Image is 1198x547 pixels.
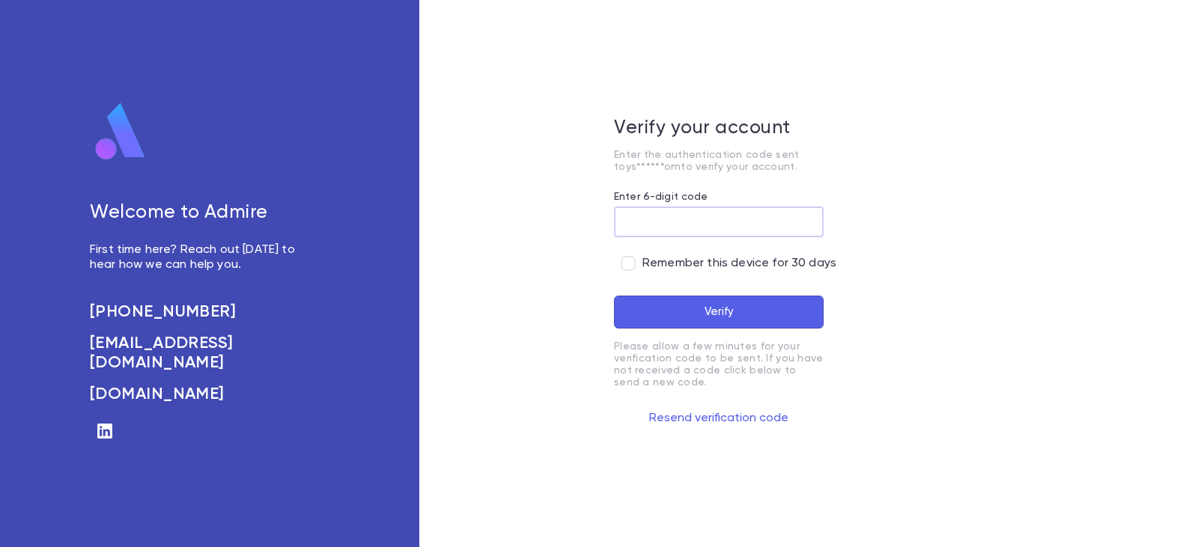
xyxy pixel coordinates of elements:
[614,296,824,328] button: Verify
[614,191,708,203] label: Enter 6-digit code
[90,385,311,404] a: [DOMAIN_NAME]
[90,202,311,224] h5: Welcome to Admire
[90,242,311,272] p: First time here? Reach out [DATE] to hear how we can help you.
[90,334,311,373] a: [EMAIL_ADDRESS][DOMAIN_NAME]
[614,406,824,430] button: Resend verification code
[614,149,824,173] p: Enter the authentication code sent to ys******om to verify your account.
[90,302,311,322] a: [PHONE_NUMBER]
[614,340,824,388] p: Please allow a few minutes for your verification code to be sent. If you have not received a code...
[90,102,151,162] img: logo
[614,117,824,140] h5: Verify your account
[642,256,836,271] span: Remember this device for 30 days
